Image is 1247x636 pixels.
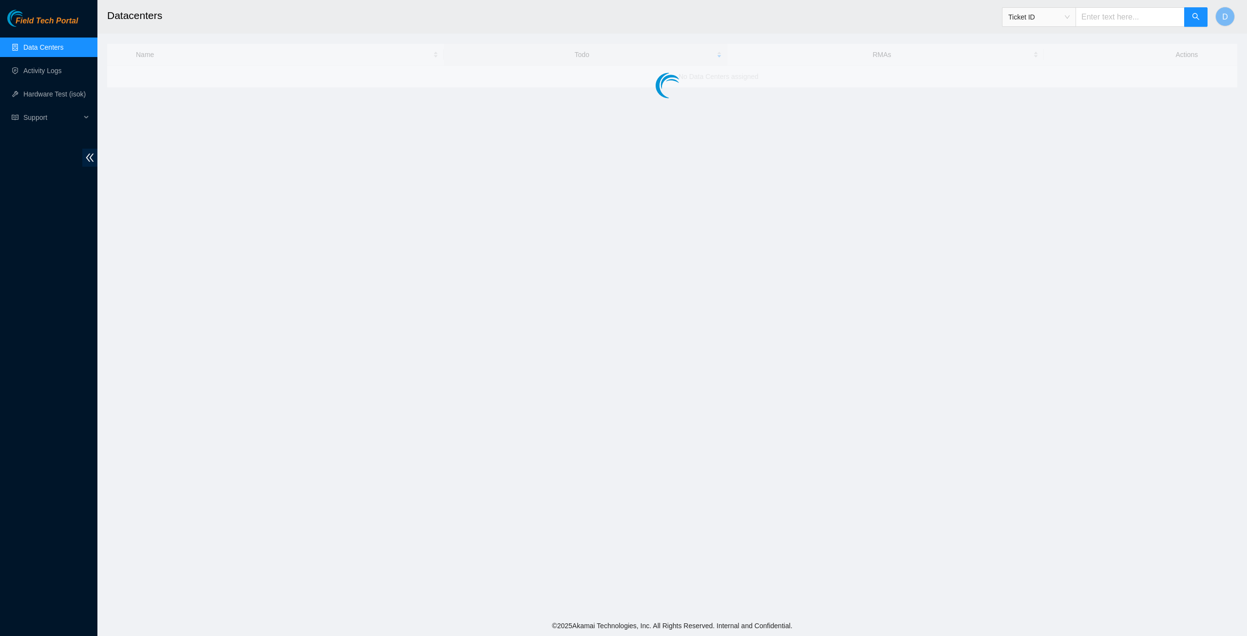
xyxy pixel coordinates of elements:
[1008,10,1070,24] span: Ticket ID
[23,108,81,127] span: Support
[23,90,86,98] a: Hardware Test (isok)
[23,67,62,75] a: Activity Logs
[23,43,63,51] a: Data Centers
[7,10,49,27] img: Akamai Technologies
[16,17,78,26] span: Field Tech Portal
[1184,7,1208,27] button: search
[1192,13,1200,22] span: search
[12,114,19,121] span: read
[82,149,97,167] span: double-left
[1076,7,1185,27] input: Enter text here...
[1215,7,1235,26] button: D
[7,18,78,30] a: Akamai TechnologiesField Tech Portal
[97,616,1247,636] footer: © 2025 Akamai Technologies, Inc. All Rights Reserved. Internal and Confidential.
[1222,11,1228,23] span: D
